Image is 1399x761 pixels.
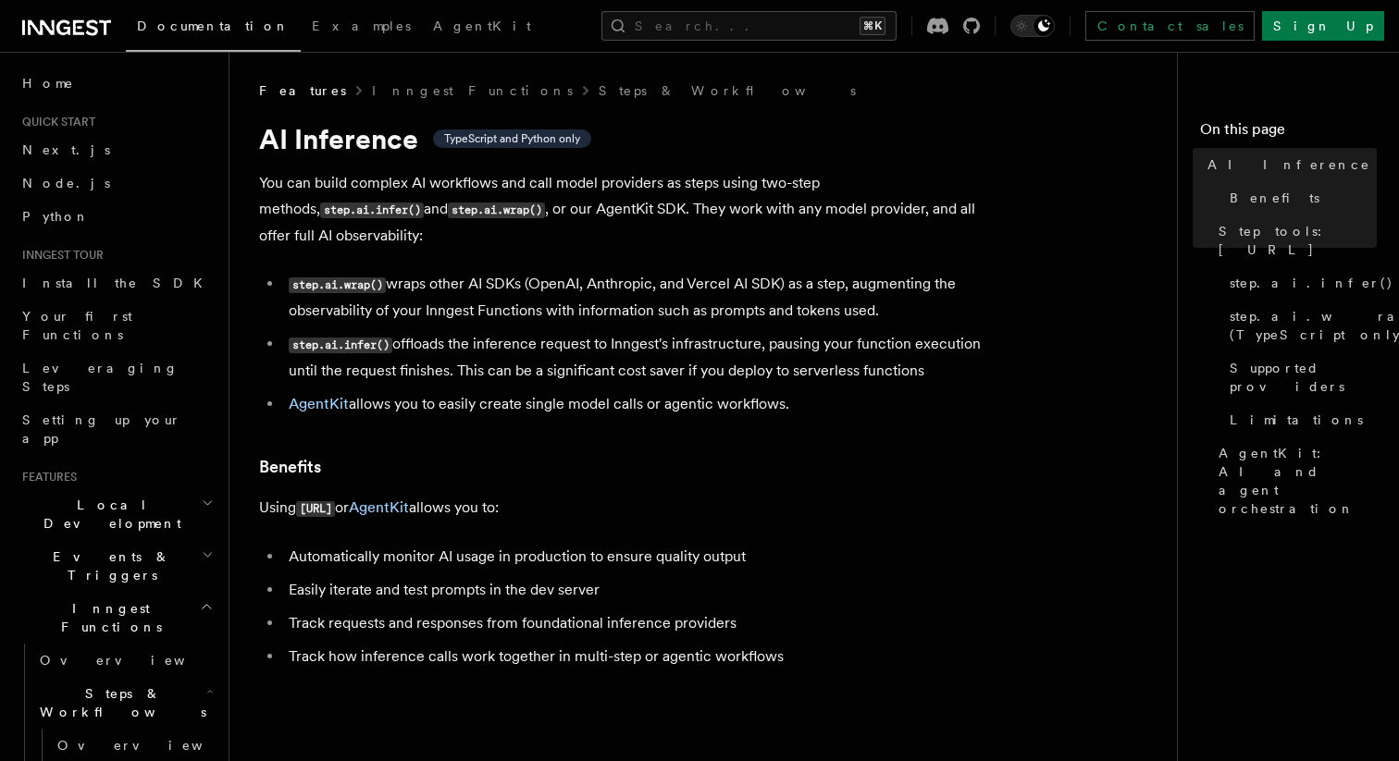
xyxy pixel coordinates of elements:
span: Leveraging Steps [22,361,179,394]
span: Overview [40,653,230,668]
li: Track how inference calls work together in multi-step or agentic workflows [283,644,999,669]
a: AI Inference [1200,148,1377,181]
a: Contact sales [1085,11,1255,41]
span: Features [15,470,77,485]
li: allows you to easily create single model calls or agentic workflows. [283,391,999,417]
p: Using or allows you to: [259,495,999,522]
li: Easily iterate and test prompts in the dev server [283,577,999,603]
a: Your first Functions [15,300,217,351]
code: [URL] [296,501,335,517]
a: Node.js [15,166,217,200]
a: Examples [301,6,422,50]
a: Step tools: [URL] [1211,215,1377,266]
span: AI Inference [1207,155,1370,174]
span: Inngest tour [15,248,104,263]
span: Next.js [22,142,110,157]
span: Node.js [22,176,110,190]
span: Benefits [1230,189,1319,207]
li: wraps other AI SDKs (OpenAI, Anthropic, and Vercel AI SDK) as a step, augmenting the observabilit... [283,271,999,324]
a: Limitations [1222,403,1377,436]
span: Install the SDK [22,276,214,290]
code: step.ai.wrap() [289,277,386,293]
h4: On this page [1200,118,1377,148]
a: Install the SDK [15,266,217,300]
a: Benefits [1222,181,1377,215]
a: Leveraging Steps [15,351,217,403]
li: Automatically monitor AI usage in production to ensure quality output [283,544,999,570]
button: Toggle dark mode [1010,15,1055,37]
button: Inngest Functions [15,592,217,644]
a: AgentKit [289,395,349,412]
a: Supported providers [1222,351,1377,403]
span: Documentation [137,18,290,33]
a: AgentKit: AI and agent orchestration [1211,436,1377,525]
a: Next.js [15,133,217,166]
code: step.ai.wrap() [448,203,545,218]
button: Local Development [15,488,217,540]
h1: AI Inference [259,122,999,155]
span: Steps & Workflows [32,684,206,721]
span: Limitations [1230,411,1363,429]
li: Track requests and responses from foundational inference providers [283,610,999,636]
code: step.ai.infer() [289,338,392,353]
span: Examples [312,18,411,33]
span: Setting up your app [22,412,181,446]
a: Overview [32,644,217,677]
span: AgentKit: AI and agent orchestration [1219,444,1377,518]
span: Events & Triggers [15,547,202,584]
span: AgentKit [433,18,531,33]
span: Home [22,74,74,92]
button: Events & Triggers [15,540,217,592]
span: Step tools: [URL] [1219,222,1377,259]
kbd: ⌘K [860,17,885,35]
span: Quick start [15,115,95,129]
a: step.ai.wrap() (TypeScript only) [1222,300,1377,351]
a: Inngest Functions [372,81,573,100]
span: Supported providers [1230,359,1377,396]
span: Inngest Functions [15,599,200,636]
a: Benefits [259,454,321,480]
span: TypeScript and Python only [444,131,580,146]
a: Home [15,67,217,100]
span: step.ai.infer() [1230,274,1393,292]
span: Overview [57,738,248,753]
a: Documentation [126,6,301,52]
a: AgentKit [349,498,409,516]
span: Features [259,81,346,100]
a: AgentKit [422,6,542,50]
a: Setting up your app [15,403,217,455]
button: Search...⌘K [601,11,897,41]
code: step.ai.infer() [320,203,424,218]
span: Your first Functions [22,309,132,342]
span: Python [22,209,90,224]
span: Local Development [15,496,202,533]
a: step.ai.infer() [1222,266,1377,300]
a: Python [15,200,217,233]
a: Sign Up [1262,11,1384,41]
button: Steps & Workflows [32,677,217,729]
p: You can build complex AI workflows and call model providers as steps using two-step methods, and ... [259,170,999,249]
li: offloads the inference request to Inngest's infrastructure, pausing your function execution until... [283,331,999,384]
a: Steps & Workflows [599,81,856,100]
